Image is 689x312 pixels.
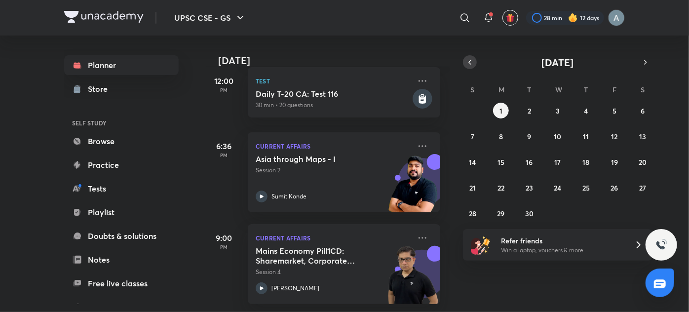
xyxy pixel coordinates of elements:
h5: 9:00 [204,232,244,244]
p: Sumit Konde [271,192,306,201]
img: streak [568,13,578,23]
p: PM [204,87,244,93]
h5: Mains Economy Pill1CD: Sharemarket, Corporate Governance, Insurance Pension Financial Inclusion [256,246,379,266]
abbr: Sunday [471,85,475,94]
a: Doubts & solutions [64,226,179,246]
p: PM [204,244,244,250]
h6: SELF STUDY [64,115,179,131]
p: Session 2 [256,166,411,175]
abbr: September 9, 2025 [528,132,532,141]
button: September 6, 2025 [635,103,651,118]
abbr: September 6, 2025 [641,106,645,116]
abbr: September 5, 2025 [612,106,616,116]
button: September 19, 2025 [607,154,622,170]
button: September 17, 2025 [550,154,566,170]
abbr: September 7, 2025 [471,132,474,141]
abbr: September 27, 2025 [639,183,646,193]
abbr: Friday [612,85,616,94]
a: Planner [64,55,179,75]
h5: 12:00 [204,75,244,87]
p: 30 min • 20 questions [256,101,411,110]
p: PM [204,152,244,158]
abbr: September 30, 2025 [525,209,534,218]
abbr: September 20, 2025 [639,157,647,167]
abbr: Saturday [641,85,645,94]
abbr: September 2, 2025 [528,106,531,116]
button: September 16, 2025 [522,154,537,170]
abbr: September 29, 2025 [498,209,505,218]
img: unacademy [386,154,440,222]
a: Notes [64,250,179,270]
abbr: September 25, 2025 [582,183,590,193]
abbr: Thursday [584,85,588,94]
a: Tests [64,179,179,198]
button: UPSC CSE - GS [168,8,252,28]
img: Anu Singh [608,9,625,26]
button: September 9, 2025 [522,128,537,144]
a: Company Logo [64,11,144,25]
button: September 11, 2025 [578,128,594,144]
abbr: September 23, 2025 [526,183,533,193]
button: September 3, 2025 [550,103,566,118]
button: September 1, 2025 [493,103,509,118]
abbr: September 16, 2025 [526,157,533,167]
a: Store [64,79,179,99]
abbr: September 24, 2025 [554,183,561,193]
abbr: September 10, 2025 [554,132,561,141]
button: September 20, 2025 [635,154,651,170]
abbr: September 22, 2025 [498,183,504,193]
img: referral [471,235,491,255]
button: September 22, 2025 [493,180,509,195]
button: September 30, 2025 [522,205,537,221]
p: Current Affairs [256,140,411,152]
button: September 12, 2025 [607,128,622,144]
a: Playlist [64,202,179,222]
button: September 23, 2025 [522,180,537,195]
h5: 6:36 [204,140,244,152]
p: [PERSON_NAME] [271,284,319,293]
abbr: September 14, 2025 [469,157,476,167]
abbr: September 13, 2025 [639,132,646,141]
button: September 15, 2025 [493,154,509,170]
img: ttu [655,239,667,251]
abbr: September 17, 2025 [554,157,561,167]
img: Company Logo [64,11,144,23]
a: Free live classes [64,273,179,293]
button: September 5, 2025 [607,103,622,118]
button: September 8, 2025 [493,128,509,144]
button: September 24, 2025 [550,180,566,195]
abbr: Monday [498,85,504,94]
div: Store [88,83,114,95]
abbr: September 26, 2025 [611,183,618,193]
button: [DATE] [477,55,639,69]
button: September 18, 2025 [578,154,594,170]
span: [DATE] [542,56,574,69]
button: September 10, 2025 [550,128,566,144]
p: Current Affairs [256,232,411,244]
button: September 13, 2025 [635,128,651,144]
abbr: September 12, 2025 [611,132,617,141]
button: September 26, 2025 [607,180,622,195]
button: September 4, 2025 [578,103,594,118]
button: September 28, 2025 [465,205,481,221]
abbr: September 4, 2025 [584,106,588,116]
abbr: September 1, 2025 [499,106,502,116]
h5: Asia through Maps - I [256,154,379,164]
h6: Refer friends [501,235,622,246]
button: September 14, 2025 [465,154,481,170]
button: September 2, 2025 [522,103,537,118]
img: avatar [506,13,515,22]
abbr: September 28, 2025 [469,209,476,218]
button: September 7, 2025 [465,128,481,144]
a: Practice [64,155,179,175]
abbr: September 18, 2025 [582,157,589,167]
a: Browse [64,131,179,151]
abbr: September 11, 2025 [583,132,589,141]
h4: [DATE] [218,55,450,67]
p: Session 4 [256,268,411,276]
abbr: Tuesday [528,85,532,94]
abbr: September 15, 2025 [498,157,504,167]
abbr: September 21, 2025 [469,183,476,193]
button: avatar [502,10,518,26]
abbr: September 8, 2025 [499,132,503,141]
